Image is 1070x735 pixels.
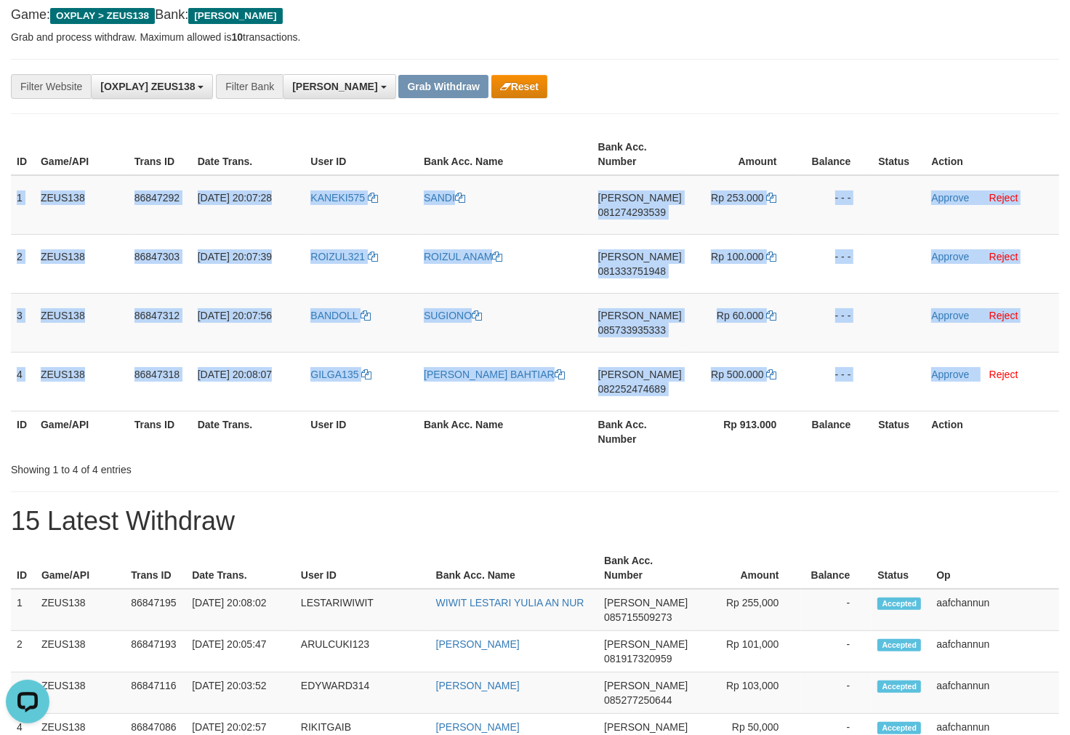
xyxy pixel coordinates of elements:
[186,589,295,631] td: [DATE] 20:08:02
[799,411,873,452] th: Balance
[989,251,1018,262] a: Reject
[11,234,35,293] td: 2
[134,310,180,321] span: 86847312
[604,611,672,623] span: Copy 085715509273 to clipboard
[604,694,672,706] span: Copy 085277250644 to clipboard
[877,598,921,610] span: Accepted
[598,383,666,395] span: Copy 082252474689 to clipboard
[693,589,800,631] td: Rp 255,000
[931,369,969,380] a: Approve
[604,680,688,691] span: [PERSON_NAME]
[198,251,272,262] span: [DATE] 20:07:39
[930,547,1059,589] th: Op
[604,653,672,664] span: Copy 081917320959 to clipboard
[11,352,35,411] td: 4
[931,251,969,262] a: Approve
[305,134,418,175] th: User ID
[931,192,969,204] a: Approve
[125,631,186,672] td: 86847193
[436,597,584,609] a: WIWIT LESTARI YULIA AN NUR
[35,293,129,352] td: ZEUS138
[310,251,365,262] span: ROIZUL321
[11,411,35,452] th: ID
[100,81,195,92] span: [OXPLAY] ZEUS138
[134,251,180,262] span: 86847303
[767,310,777,321] a: Copy 60000 to clipboard
[11,134,35,175] th: ID
[310,192,378,204] a: KANEKI575
[198,310,272,321] span: [DATE] 20:07:56
[35,352,129,411] td: ZEUS138
[310,192,365,204] span: KANEKI575
[424,310,482,321] a: SUGIONO
[598,251,682,262] span: [PERSON_NAME]
[711,251,763,262] span: Rp 100.000
[125,672,186,714] td: 86847116
[598,310,682,321] span: [PERSON_NAME]
[11,547,36,589] th: ID
[799,352,873,411] td: - - -
[295,547,430,589] th: User ID
[801,631,872,672] td: -
[598,265,666,277] span: Copy 081333751948 to clipboard
[36,631,125,672] td: ZEUS138
[799,134,873,175] th: Balance
[11,507,1059,536] h1: 15 Latest Withdraw
[310,310,358,321] span: BANDOLL
[930,631,1059,672] td: aafchannun
[925,134,1059,175] th: Action
[11,293,35,352] td: 3
[134,369,180,380] span: 86847318
[801,589,872,631] td: -
[604,597,688,609] span: [PERSON_NAME]
[36,547,125,589] th: Game/API
[295,631,430,672] td: ARULCUKI123
[125,589,186,631] td: 86847195
[989,369,1018,380] a: Reject
[688,134,799,175] th: Amount
[491,75,547,98] button: Reset
[11,672,36,714] td: 3
[231,31,243,43] strong: 10
[310,310,371,321] a: BANDOLL
[604,721,688,733] span: [PERSON_NAME]
[430,547,598,589] th: Bank Acc. Name
[305,411,418,452] th: User ID
[11,8,1059,23] h4: Game: Bank:
[418,134,592,175] th: Bank Acc. Name
[711,369,763,380] span: Rp 500.000
[604,638,688,650] span: [PERSON_NAME]
[598,192,682,204] span: [PERSON_NAME]
[767,251,777,262] a: Copy 100000 to clipboard
[592,134,688,175] th: Bank Acc. Number
[767,369,777,380] a: Copy 500000 to clipboard
[11,74,91,99] div: Filter Website
[989,310,1018,321] a: Reject
[693,631,800,672] td: Rp 101,000
[186,672,295,714] td: [DATE] 20:03:52
[198,369,272,380] span: [DATE] 20:08:07
[801,547,872,589] th: Balance
[11,457,435,477] div: Showing 1 to 4 of 4 entries
[295,589,430,631] td: LESTARIWIWIT
[125,547,186,589] th: Trans ID
[930,589,1059,631] td: aafchannun
[198,192,272,204] span: [DATE] 20:07:28
[693,672,800,714] td: Rp 103,000
[11,30,1059,44] p: Grab and process withdraw. Maximum allowed is transactions.
[11,631,36,672] td: 2
[216,74,283,99] div: Filter Bank
[877,680,921,693] span: Accepted
[91,74,213,99] button: [OXPLAY] ZEUS138
[50,8,155,24] span: OXPLAY > ZEUS138
[592,411,688,452] th: Bank Acc. Number
[283,74,395,99] button: [PERSON_NAME]
[711,192,763,204] span: Rp 253.000
[310,251,378,262] a: ROIZUL321
[989,192,1018,204] a: Reject
[877,722,921,734] span: Accepted
[688,411,799,452] th: Rp 913.000
[799,293,873,352] td: - - -
[598,369,682,380] span: [PERSON_NAME]
[436,680,520,691] a: [PERSON_NAME]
